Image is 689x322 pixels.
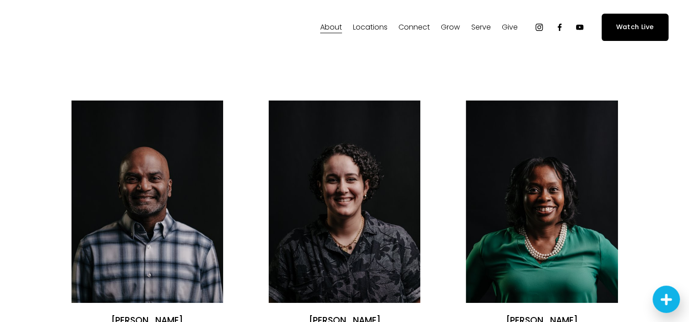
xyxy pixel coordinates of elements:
a: Facebook [555,23,564,32]
a: folder dropdown [320,20,342,35]
a: folder dropdown [502,20,518,35]
img: Angélica Smith [269,101,420,303]
span: Connect [398,21,430,34]
a: folder dropdown [471,20,490,35]
a: folder dropdown [353,20,388,35]
a: Watch Live [602,14,669,40]
span: Locations [353,21,388,34]
span: Serve [471,21,490,34]
a: folder dropdown [441,20,460,35]
img: Fellowship Memphis [20,18,148,36]
a: folder dropdown [398,20,430,35]
a: YouTube [575,23,584,32]
span: Grow [441,21,460,34]
a: Instagram [535,23,544,32]
span: About [320,21,342,34]
span: Give [502,21,518,34]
